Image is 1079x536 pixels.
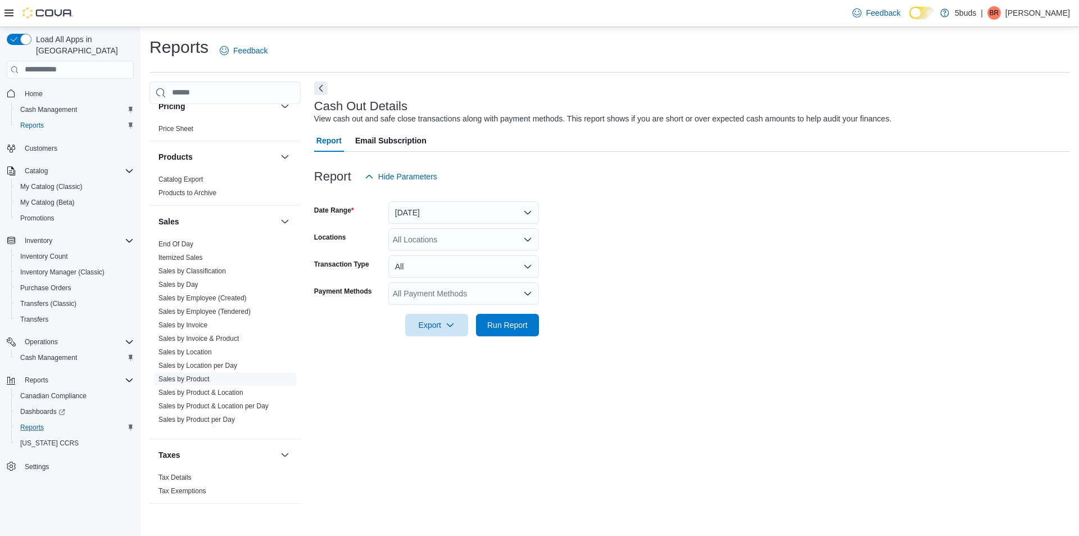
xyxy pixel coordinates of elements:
[388,201,539,224] button: [DATE]
[158,151,276,163] button: Products
[2,163,138,179] button: Catalog
[158,375,210,384] span: Sales by Product
[158,362,237,370] a: Sales by Location per Day
[20,373,134,387] span: Reports
[20,335,62,349] button: Operations
[16,119,134,132] span: Reports
[11,195,138,210] button: My Catalog (Beta)
[158,240,193,249] span: End Of Day
[25,144,57,153] span: Customers
[11,435,138,451] button: [US_STATE] CCRS
[388,255,539,278] button: All
[158,254,203,262] a: Itemized Sales
[158,216,276,227] button: Sales
[20,283,71,292] span: Purchase Orders
[2,233,138,249] button: Inventory
[158,388,243,397] span: Sales by Product & Location
[25,337,58,346] span: Operations
[11,179,138,195] button: My Catalog (Classic)
[20,234,57,247] button: Inventory
[20,87,134,101] span: Home
[158,175,203,183] a: Catalog Export
[20,423,44,432] span: Reports
[149,471,301,503] div: Taxes
[20,234,134,247] span: Inventory
[20,315,48,324] span: Transfers
[523,289,532,298] button: Open list of options
[20,460,53,474] a: Settings
[355,129,427,152] span: Email Subscription
[278,215,292,228] button: Sales
[20,459,134,473] span: Settings
[158,281,198,289] a: Sales by Day
[314,82,328,95] button: Next
[16,180,87,193] a: My Catalog (Classic)
[990,6,999,20] span: BR
[314,170,351,183] h3: Report
[20,198,75,207] span: My Catalog (Beta)
[11,296,138,312] button: Transfers (Classic)
[16,196,79,209] a: My Catalog (Beta)
[158,216,179,227] h3: Sales
[314,260,369,269] label: Transaction Type
[158,348,212,357] span: Sales by Location
[20,121,44,130] span: Reports
[20,335,134,349] span: Operations
[16,250,72,263] a: Inventory Count
[20,164,52,178] button: Catalog
[20,164,134,178] span: Catalog
[215,39,272,62] a: Feedback
[158,124,193,133] span: Price Sheet
[16,265,134,279] span: Inventory Manager (Classic)
[11,210,138,226] button: Promotions
[20,439,79,448] span: [US_STATE] CCRS
[278,150,292,164] button: Products
[11,280,138,296] button: Purchase Orders
[11,249,138,264] button: Inventory Count
[16,389,91,403] a: Canadian Compliance
[16,351,81,364] a: Cash Management
[16,421,134,434] span: Reports
[20,214,55,223] span: Promotions
[314,233,346,242] label: Locations
[16,103,81,116] a: Cash Management
[158,307,251,316] span: Sales by Employee (Tendered)
[16,405,70,418] a: Dashboards
[278,448,292,462] button: Taxes
[848,2,905,24] a: Feedback
[20,353,77,362] span: Cash Management
[158,240,193,248] a: End Of Day
[158,308,251,316] a: Sales by Employee (Tendered)
[16,281,134,295] span: Purchase Orders
[20,141,134,155] span: Customers
[149,122,301,141] div: Pricing
[158,294,247,303] span: Sales by Employee (Created)
[158,101,276,112] button: Pricing
[16,421,48,434] a: Reports
[1005,6,1070,20] p: [PERSON_NAME]
[20,299,76,308] span: Transfers (Classic)
[16,250,134,263] span: Inventory Count
[25,376,48,385] span: Reports
[16,211,59,225] a: Promotions
[20,268,105,277] span: Inventory Manager (Classic)
[158,267,226,275] a: Sales by Classification
[523,235,532,244] button: Open list of options
[149,36,208,58] h1: Reports
[2,372,138,388] button: Reports
[16,196,134,209] span: My Catalog (Beta)
[20,407,65,416] span: Dashboards
[11,404,138,420] a: Dashboards
[360,165,442,188] button: Hide Parameters
[16,119,48,132] a: Reports
[158,125,193,133] a: Price Sheet
[16,389,134,403] span: Canadian Compliance
[2,334,138,350] button: Operations
[11,420,138,435] button: Reports
[981,6,983,20] p: |
[316,129,342,152] span: Report
[158,375,210,383] a: Sales by Product
[25,462,49,471] span: Settings
[158,294,247,302] a: Sales by Employee (Created)
[11,264,138,280] button: Inventory Manager (Classic)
